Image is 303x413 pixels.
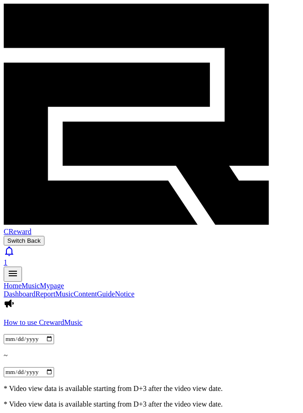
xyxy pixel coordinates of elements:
div: 1 [4,258,299,267]
a: Music [22,282,40,290]
span: CReward [4,228,31,235]
a: Music [55,290,74,298]
p: * Video view data is available starting from D+3 after the video view date. [4,385,299,393]
a: Home [4,282,22,290]
a: Report [35,290,55,298]
a: Notice [115,290,135,298]
a: CReward [4,219,299,235]
a: 1 [4,246,299,267]
a: Mypage [40,282,64,290]
a: How to use CrewardMusic [4,318,299,327]
a: Content [74,290,97,298]
a: Dashboard [4,290,35,298]
p: ~ [4,352,299,360]
p: * Video view data is available starting from D+3 after the video view date. [4,400,299,408]
a: Guide [97,290,115,298]
button: Switch Back [4,236,44,246]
